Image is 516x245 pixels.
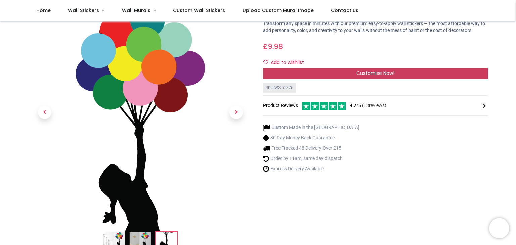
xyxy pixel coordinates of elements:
[263,20,488,34] p: Transform any space in minutes with our premium easy-to-apply wall stickers — the most affordable...
[263,145,359,152] li: Free Tracked 48 Delivery Over £15
[28,36,61,190] a: Previous
[350,103,356,108] span: 4.7
[263,60,268,65] i: Add to wishlist
[243,7,314,14] span: Upload Custom Mural Image
[268,42,283,51] span: 9.98
[68,7,99,14] span: Wall Stickers
[263,124,359,131] li: Custom Made in the [GEOGRAPHIC_DATA]
[173,7,225,14] span: Custom Wall Stickers
[331,7,358,14] span: Contact us
[263,83,296,93] div: SKU: WS-51326
[38,106,51,119] span: Previous
[219,36,253,190] a: Next
[263,42,283,51] span: £
[122,7,150,14] span: Wall Murals
[263,134,359,141] li: 30 Day Money Back Guarantee
[489,218,509,238] iframe: Brevo live chat
[263,101,488,110] div: Product Reviews
[350,102,386,109] span: /5 ( 13 reviews)
[263,165,359,173] li: Express Delivery Available
[263,155,359,162] li: Order by 11am, same day dispatch
[229,106,243,119] span: Next
[263,57,310,68] button: Add to wishlistAdd to wishlist
[36,7,51,14] span: Home
[356,70,394,77] span: Customise Now!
